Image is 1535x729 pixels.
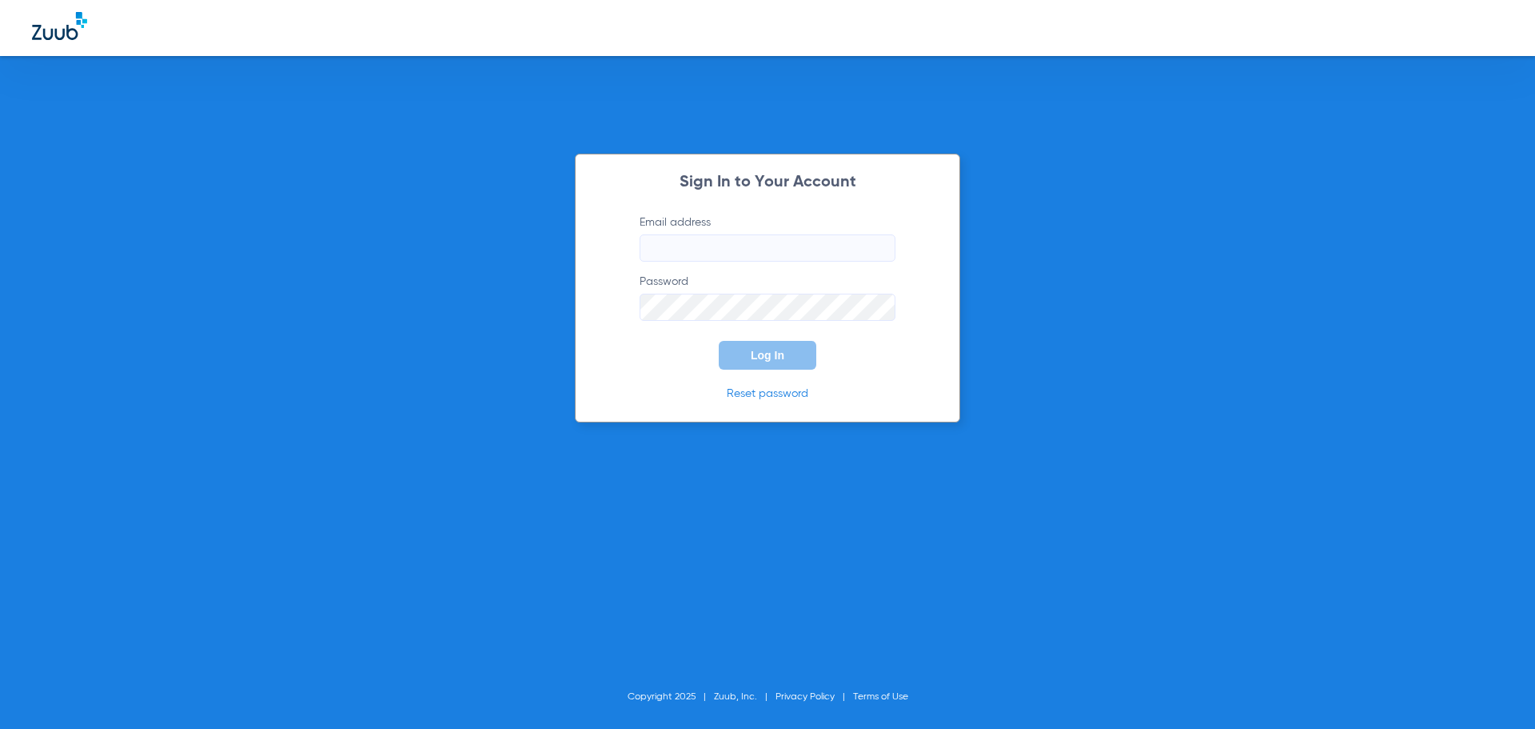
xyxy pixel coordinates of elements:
a: Terms of Use [853,692,908,702]
input: Email address [640,234,895,262]
h2: Sign In to Your Account [616,174,919,190]
span: Log In [751,349,784,362]
li: Copyright 2025 [628,689,714,705]
a: Reset password [727,388,808,399]
img: Zuub Logo [32,12,87,40]
label: Email address [640,214,895,262]
input: Password [640,294,895,321]
li: Zuub, Inc. [714,689,775,705]
label: Password [640,274,895,321]
a: Privacy Policy [775,692,835,702]
button: Log In [719,341,816,370]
